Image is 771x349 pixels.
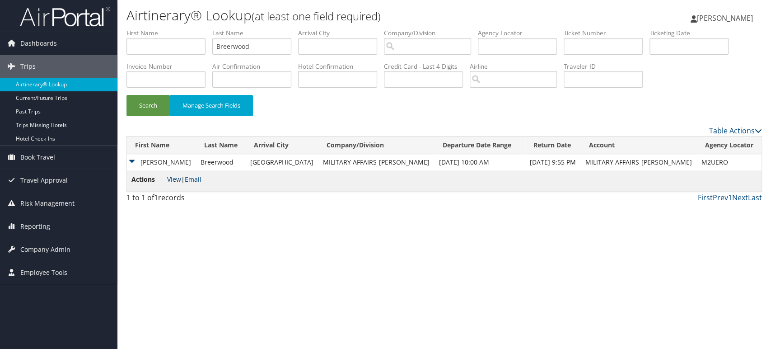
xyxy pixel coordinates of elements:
span: Dashboards [20,32,57,55]
a: Table Actions [709,126,762,136]
a: Next [732,193,748,203]
a: Email [185,175,201,184]
span: [PERSON_NAME] [697,13,753,23]
label: First Name [126,28,212,38]
td: [PERSON_NAME] [127,154,196,170]
span: Travel Approval [20,169,68,192]
label: Ticketing Date [650,28,735,38]
a: [PERSON_NAME] [691,5,762,32]
span: | [167,175,201,184]
span: Book Travel [20,146,55,169]
label: Credit Card - Last 4 Digits [384,62,470,71]
label: Agency Locator [478,28,564,38]
span: 1 [154,193,158,203]
span: Reporting [20,215,50,238]
th: Agency Locator: activate to sort column ascending [696,137,762,154]
span: Risk Management [20,192,75,215]
th: Departure Date Range: activate to sort column ascending [434,137,525,154]
th: First Name: activate to sort column ascending [127,137,196,154]
label: Last Name [212,28,298,38]
button: Manage Search Fields [170,95,253,116]
th: Arrival City: activate to sort column ascending [246,137,318,154]
td: [DATE] 10:00 AM [434,154,525,170]
a: 1 [728,193,732,203]
a: Last [748,193,762,203]
th: Last Name: activate to sort column ascending [196,137,246,154]
a: Prev [713,193,728,203]
label: Company/Division [384,28,478,38]
span: Actions [131,174,165,184]
div: 1 to 1 of records [126,192,275,208]
td: MILITARY AFFAIRS-[PERSON_NAME] [581,154,697,170]
th: Account: activate to sort column ascending [581,137,697,154]
a: View [167,175,181,184]
label: Hotel Confirmation [298,62,384,71]
td: [DATE] 9:55 PM [525,154,580,170]
label: Arrival City [298,28,384,38]
h1: Airtinerary® Lookup [126,6,550,25]
span: Trips [20,55,36,78]
span: Employee Tools [20,261,67,284]
label: Air Confirmation [212,62,298,71]
img: airportal-logo.png [20,6,110,27]
span: Company Admin [20,238,70,261]
th: Company/Division [318,137,434,154]
small: (at least one field required) [252,9,381,24]
td: [GEOGRAPHIC_DATA] [246,154,318,170]
button: Search [126,95,170,116]
label: Airline [470,62,564,71]
label: Traveler ID [564,62,650,71]
th: Return Date: activate to sort column ascending [525,137,580,154]
label: Invoice Number [126,62,212,71]
td: Breerwood [196,154,246,170]
td: MILITARY AFFAIRS-[PERSON_NAME] [318,154,434,170]
td: M2UERO [696,154,762,170]
a: First [698,193,713,203]
label: Ticket Number [564,28,650,38]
